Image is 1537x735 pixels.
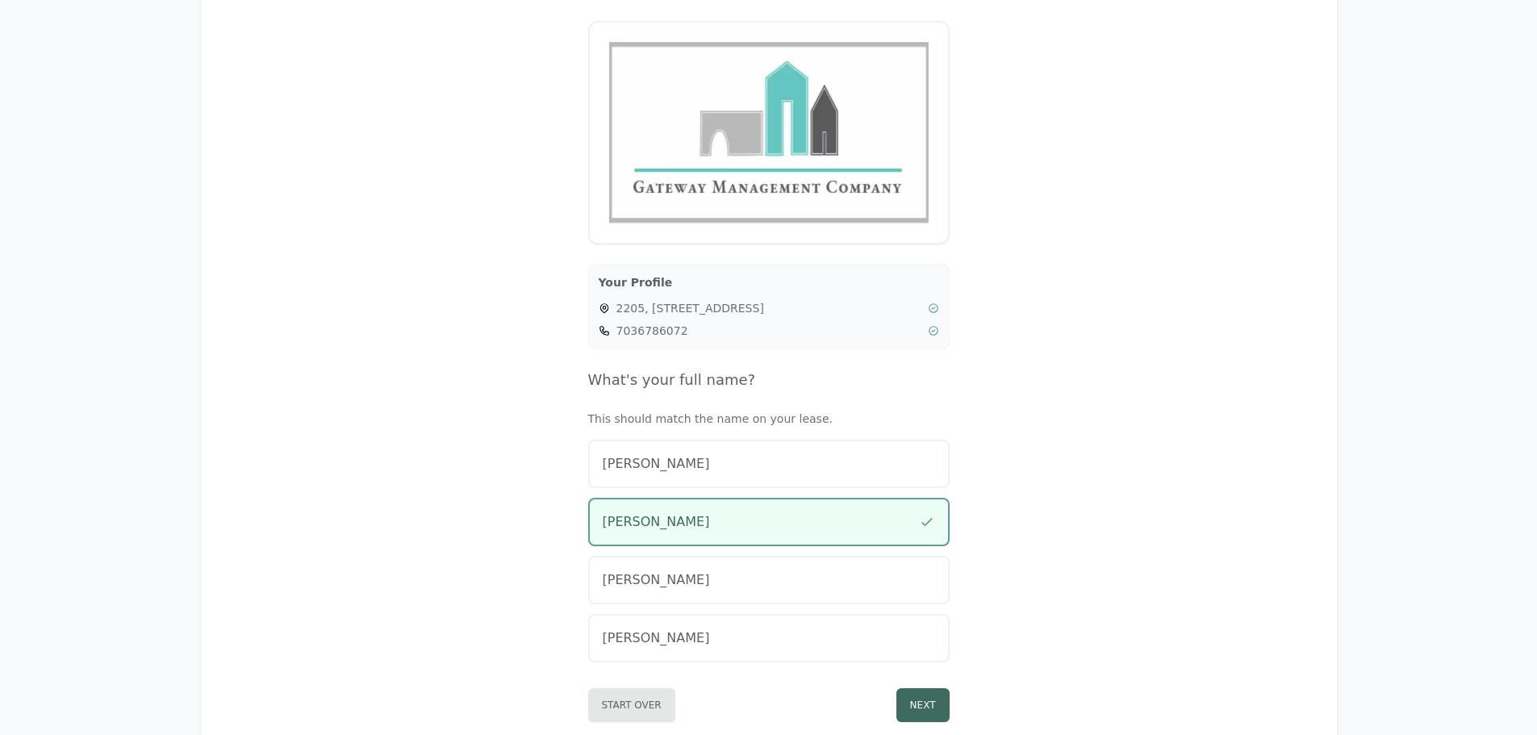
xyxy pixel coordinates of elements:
[616,323,921,339] span: 7036786072
[588,411,950,427] p: This should match the name on your lease.
[588,556,950,604] button: [PERSON_NAME]
[609,42,929,223] img: Gateway Management
[603,570,710,590] span: [PERSON_NAME]
[603,454,710,474] span: [PERSON_NAME]
[603,629,710,648] span: [PERSON_NAME]
[588,369,950,391] h4: What's your full name?
[588,614,950,662] button: [PERSON_NAME]
[588,688,675,722] button: Start Over
[616,300,921,316] span: 2205, [STREET_ADDRESS]
[599,274,939,290] h3: Your Profile
[896,688,950,722] button: Next
[603,512,710,532] span: [PERSON_NAME]
[588,440,950,488] button: [PERSON_NAME]
[588,498,950,546] button: [PERSON_NAME]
